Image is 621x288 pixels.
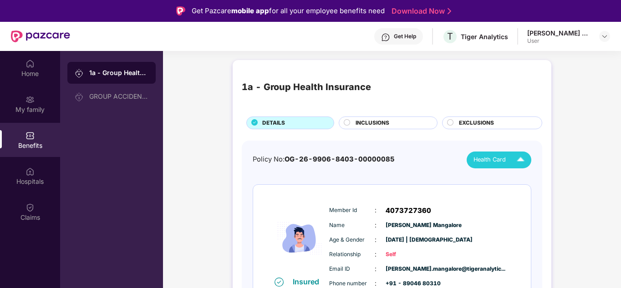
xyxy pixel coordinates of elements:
span: T [447,31,453,42]
span: [PERSON_NAME].mangalore@tigeranalytic... [386,265,431,273]
span: : [375,235,377,245]
img: svg+xml;base64,PHN2ZyBpZD0iQmVuZWZpdHMiIHhtbG5zPSJodHRwOi8vd3d3LnczLm9yZy8yMDAwL3N2ZyIgd2lkdGg9Ij... [25,131,35,140]
img: svg+xml;base64,PHN2ZyBpZD0iRHJvcGRvd24tMzJ4MzIiIHhtbG5zPSJodHRwOi8vd3d3LnczLm9yZy8yMDAwL3N2ZyIgd2... [601,33,608,40]
span: Member Id [329,206,375,215]
div: Policy No: [253,154,395,165]
span: Email ID [329,265,375,273]
div: User [527,37,591,45]
img: svg+xml;base64,PHN2ZyBpZD0iQ2xhaW0iIHhtbG5zPSJodHRwOi8vd3d3LnczLm9yZy8yMDAwL3N2ZyIgd2lkdGg9IjIwIi... [25,203,35,212]
div: 1a - Group Health Insurance [242,80,371,94]
div: Insured [293,277,325,286]
img: svg+xml;base64,PHN2ZyB3aWR0aD0iMjAiIGhlaWdodD0iMjAiIHZpZXdCb3g9IjAgMCAyMCAyMCIgZmlsbD0ibm9uZSIgeG... [75,92,84,101]
img: svg+xml;base64,PHN2ZyB4bWxucz0iaHR0cDovL3d3dy53My5vcmcvMjAwMC9zdmciIHdpZHRoPSIxNiIgaGVpZ2h0PSIxNi... [275,278,284,287]
span: Health Card [473,155,506,164]
span: : [375,205,377,215]
div: [PERSON_NAME] Mangalore [527,29,591,37]
img: svg+xml;base64,PHN2ZyB3aWR0aD0iMjAiIGhlaWdodD0iMjAiIHZpZXdCb3g9IjAgMCAyMCAyMCIgZmlsbD0ibm9uZSIgeG... [75,69,84,78]
div: 1a - Group Health Insurance [89,68,148,77]
span: EXCLUSIONS [459,119,494,127]
span: : [375,249,377,259]
div: Get Help [394,33,416,40]
a: Download Now [392,6,448,16]
span: [DATE] | [DEMOGRAPHIC_DATA] [386,236,431,244]
strong: mobile app [231,6,269,15]
img: svg+xml;base64,PHN2ZyBpZD0iSG9tZSIgeG1sbnM9Imh0dHA6Ly93d3cudzMub3JnLzIwMDAvc3ZnIiB3aWR0aD0iMjAiIG... [25,59,35,68]
span: Name [329,221,375,230]
span: OG-26-9906-8403-00000085 [285,155,395,163]
div: Tiger Analytics [461,32,508,41]
img: svg+xml;base64,PHN2ZyBpZD0iSG9zcGl0YWxzIiB4bWxucz0iaHR0cDovL3d3dy53My5vcmcvMjAwMC9zdmciIHdpZHRoPS... [25,167,35,176]
div: GROUP ACCIDENTAL INSURANCE [89,93,148,100]
img: Stroke [448,6,451,16]
span: : [375,264,377,274]
img: Logo [176,6,185,15]
span: Age & Gender [329,236,375,244]
span: Relationship [329,250,375,259]
span: DETAILS [262,119,285,127]
button: Health Card [467,152,531,168]
img: icon [272,200,327,277]
div: Get Pazcare for all your employee benefits need [192,5,385,16]
img: svg+xml;base64,PHN2ZyB3aWR0aD0iMjAiIGhlaWdodD0iMjAiIHZpZXdCb3g9IjAgMCAyMCAyMCIgZmlsbD0ibm9uZSIgeG... [25,95,35,104]
img: New Pazcare Logo [11,30,70,42]
span: : [375,220,377,230]
span: +91 - 89046 80310 [386,279,431,288]
span: 4073727360 [386,205,431,216]
img: svg+xml;base64,PHN2ZyBpZD0iSGVscC0zMngzMiIgeG1sbnM9Imh0dHA6Ly93d3cudzMub3JnLzIwMDAvc3ZnIiB3aWR0aD... [381,33,390,42]
span: [PERSON_NAME] Mangalore [386,221,431,230]
img: Icuh8uwCUCF+XjCZyLQsAKiDCM9HiE6CMYmKQaPGkZKaA32CAAACiQcFBJY0IsAAAAASUVORK5CYII= [513,152,529,168]
span: Phone number [329,279,375,288]
span: Self [386,250,431,259]
span: INCLUSIONS [356,119,389,127]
